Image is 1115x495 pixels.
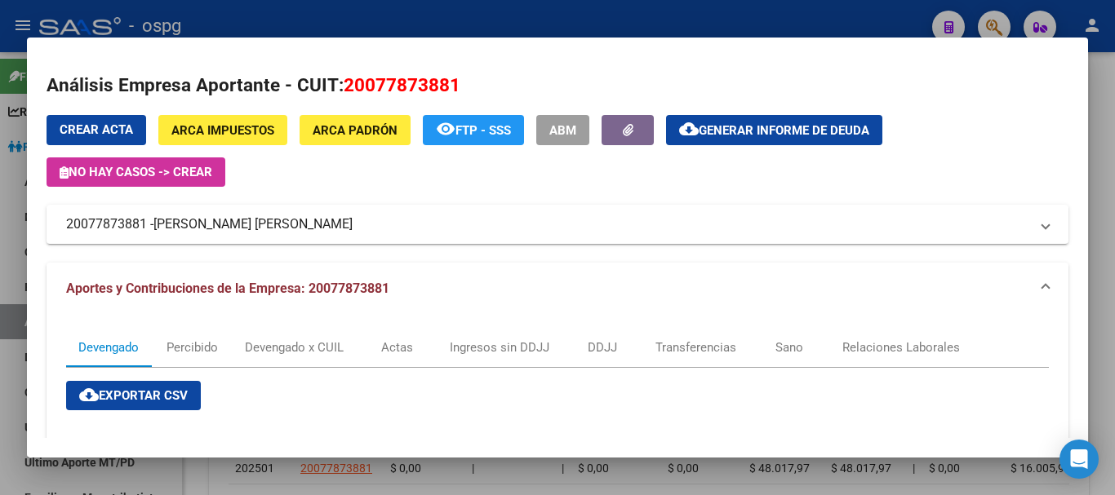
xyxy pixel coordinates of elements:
[47,72,1068,99] h2: Análisis Empresa Aportante - CUIT:
[655,338,736,356] div: Transferencias
[245,338,344,356] div: Devengado x CUIL
[47,263,1068,315] mat-expansion-panel-header: Aportes y Contribuciones de la Empresa: 20077873881
[158,115,287,145] button: ARCA Impuestos
[79,385,99,404] mat-icon: cloud_download
[153,214,353,234] span: [PERSON_NAME] [PERSON_NAME]
[47,115,146,145] button: Crear Acta
[1059,440,1099,479] div: Open Intercom Messenger
[60,165,212,179] span: No hay casos -> Crear
[167,338,218,356] div: Percibido
[47,205,1068,244] mat-expansion-panel-header: 20077873881 -[PERSON_NAME] [PERSON_NAME]
[549,123,576,138] span: ABM
[775,338,803,356] div: Sano
[313,123,398,138] span: ARCA Padrón
[66,281,389,296] span: Aportes y Contribuciones de la Empresa: 20077873881
[300,115,411,145] button: ARCA Padrón
[666,115,882,145] button: Generar informe de deuda
[536,115,589,145] button: ABM
[66,214,1029,234] mat-panel-title: 20077873881 -
[66,381,201,410] button: Exportar CSV
[423,115,524,145] button: FTP - SSS
[79,388,188,403] span: Exportar CSV
[344,74,460,95] span: 20077873881
[679,119,699,139] mat-icon: cloud_download
[455,123,511,138] span: FTP - SSS
[381,338,413,356] div: Actas
[78,338,139,356] div: Devengado
[171,123,274,138] span: ARCA Impuestos
[588,338,617,356] div: DDJJ
[47,157,225,187] button: No hay casos -> Crear
[60,122,133,137] span: Crear Acta
[699,123,869,138] span: Generar informe de deuda
[450,338,549,356] div: Ingresos sin DDJJ
[436,119,455,139] mat-icon: remove_red_eye
[842,338,960,356] div: Relaciones Laborales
